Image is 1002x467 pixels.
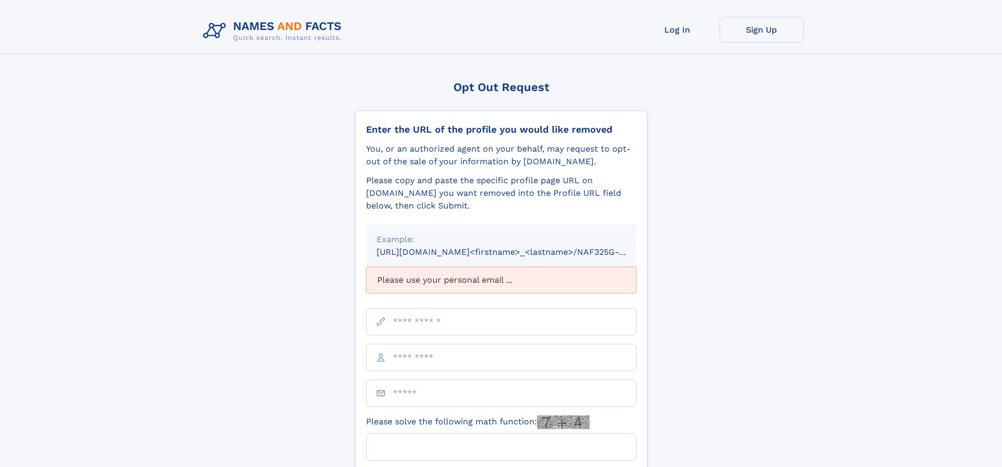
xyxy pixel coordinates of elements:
div: Enter the URL of the profile you would like removed [366,124,636,135]
img: Logo Names and Facts [199,17,350,45]
div: Please copy and paste the specific profile page URL on [DOMAIN_NAME] you want removed into the Pr... [366,174,636,212]
a: Log In [635,17,720,43]
label: Please solve the following math function: [366,415,590,429]
a: Sign Up [720,17,804,43]
div: Example: [377,233,626,246]
div: You, or an authorized agent on your behalf, may request to opt-out of the sale of your informatio... [366,143,636,168]
div: Please use your personal email ... [366,267,636,293]
div: Opt Out Request [355,81,647,94]
small: [URL][DOMAIN_NAME]<firstname>_<lastname>/NAF325G-xxxxxxxx [377,247,656,257]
